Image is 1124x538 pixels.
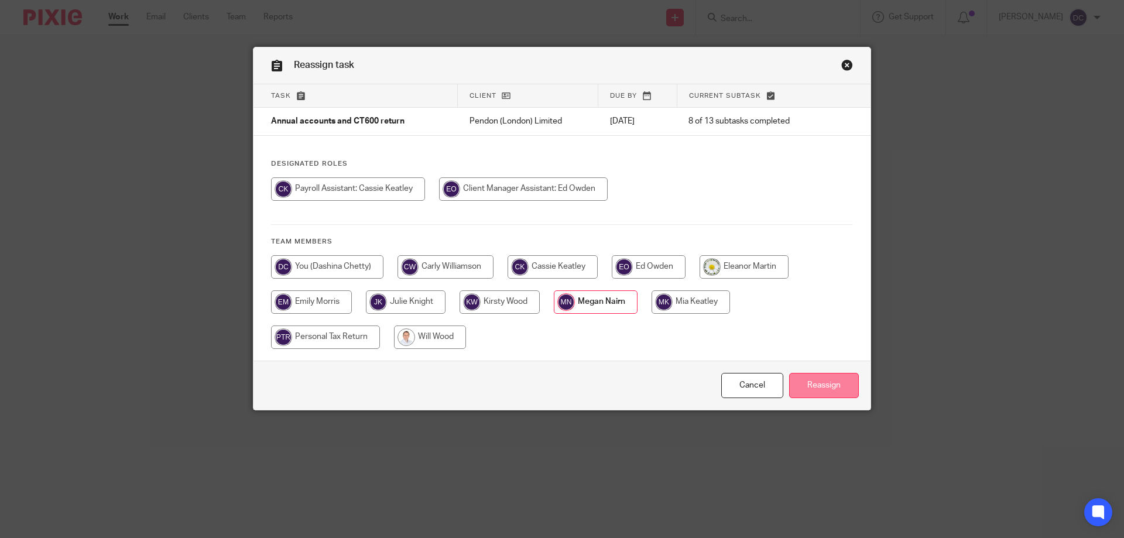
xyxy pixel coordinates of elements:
span: Reassign task [294,60,354,70]
span: Due by [610,92,637,99]
span: Current subtask [689,92,761,99]
h4: Designated Roles [271,159,853,169]
td: 8 of 13 subtasks completed [677,108,828,136]
input: Reassign [789,373,859,398]
h4: Team members [271,237,853,246]
p: Pendon (London) Limited [470,115,587,127]
a: Close this dialog window [841,59,853,75]
p: [DATE] [610,115,665,127]
a: Close this dialog window [721,373,783,398]
span: Annual accounts and CT600 return [271,118,405,126]
span: Client [470,92,496,99]
span: Task [271,92,291,99]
